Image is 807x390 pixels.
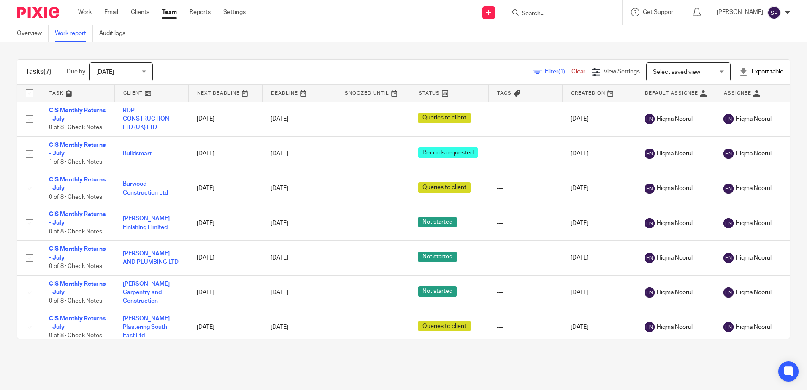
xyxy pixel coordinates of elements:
img: svg%3E [645,184,655,194]
span: Hiqma Noorul [657,288,693,297]
a: RDP CONSTRUCTION LTD (UK) LTD [123,108,169,131]
span: Hiqma Noorul [657,254,693,262]
span: Queries to client [418,321,471,331]
div: --- [497,323,554,331]
img: svg%3E [645,218,655,228]
td: [DATE] [562,241,636,275]
span: Hiqma Noorul [736,149,772,158]
img: svg%3E [723,149,734,159]
div: [DATE] [271,149,328,158]
td: [DATE] [188,136,262,171]
span: 0 of 8 · Check Notes [49,125,102,130]
span: Tags [497,91,512,95]
a: [PERSON_NAME] Plastering South East Ltd [123,316,170,339]
p: [PERSON_NAME] [717,8,763,16]
td: [DATE] [562,275,636,310]
a: CIS Monthly Returns - July [49,142,106,157]
a: CIS Monthly Returns - July [49,177,106,191]
span: Hiqma Noorul [736,219,772,227]
img: Pixie [17,7,59,18]
a: CIS Monthly Returns - July [49,108,106,122]
span: Hiqma Noorul [736,115,772,123]
td: [DATE] [188,241,262,275]
p: Due by [67,68,85,76]
td: [DATE] [562,136,636,171]
a: [PERSON_NAME] Carpentry and Construction [123,281,170,304]
a: CIS Monthly Returns - July [49,281,106,295]
img: svg%3E [723,114,734,124]
td: [DATE] [562,310,636,344]
td: [DATE] [188,102,262,136]
a: Clear [571,69,585,75]
div: [DATE] [271,115,328,123]
span: Hiqma Noorul [657,149,693,158]
span: Hiqma Noorul [657,115,693,123]
a: Work report [55,25,93,42]
a: CIS Monthly Returns - July [49,211,106,226]
a: Email [104,8,118,16]
div: [DATE] [271,288,328,297]
img: svg%3E [645,114,655,124]
td: [DATE] [188,206,262,241]
div: --- [497,115,554,123]
img: svg%3E [723,184,734,194]
span: Hiqma Noorul [657,219,693,227]
td: [DATE] [562,102,636,136]
img: svg%3E [645,322,655,332]
a: Audit logs [99,25,132,42]
span: Not started [418,252,457,262]
span: Not started [418,217,457,227]
span: Hiqma Noorul [736,254,772,262]
td: [DATE] [562,206,636,241]
a: Overview [17,25,49,42]
a: [PERSON_NAME] Finishing Limited [123,216,170,230]
span: Not started [418,286,457,297]
div: [DATE] [271,184,328,192]
img: svg%3E [723,322,734,332]
span: (1) [558,69,565,75]
span: 0 of 8 · Check Notes [49,229,102,235]
div: --- [497,219,554,227]
a: CIS Monthly Returns - July [49,316,106,330]
span: Queries to client [418,113,471,123]
a: Work [78,8,92,16]
span: Queries to client [418,182,471,193]
a: Team [162,8,177,16]
div: [DATE] [271,323,328,331]
span: Hiqma Noorul [736,288,772,297]
div: --- [497,149,554,158]
span: Hiqma Noorul [657,184,693,192]
div: [DATE] [271,254,328,262]
h1: Tasks [26,68,51,76]
img: svg%3E [645,287,655,298]
a: Settings [223,8,246,16]
a: Reports [190,8,211,16]
td: [DATE] [188,275,262,310]
img: svg%3E [723,253,734,263]
img: svg%3E [767,6,781,19]
span: Hiqma Noorul [736,323,772,331]
img: svg%3E [645,149,655,159]
span: Select saved view [653,69,700,75]
div: [DATE] [271,219,328,227]
span: View Settings [604,69,640,75]
a: Buildsmart [123,151,152,157]
span: Records requested [418,147,478,158]
span: Hiqma Noorul [657,323,693,331]
span: 0 of 8 · Check Notes [49,298,102,304]
td: [DATE] [188,310,262,344]
span: 0 of 8 · Check Notes [49,333,102,339]
td: [DATE] [562,171,636,206]
td: [DATE] [188,171,262,206]
span: (7) [43,68,51,75]
div: --- [497,288,554,297]
a: Clients [131,8,149,16]
span: Get Support [643,9,675,15]
span: 0 of 8 · Check Notes [49,194,102,200]
a: Burwood Construction Ltd [123,181,168,195]
div: Export table [739,68,783,76]
span: 0 of 8 · Check Notes [49,263,102,269]
span: Filter [545,69,571,75]
div: --- [497,254,554,262]
img: svg%3E [723,218,734,228]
